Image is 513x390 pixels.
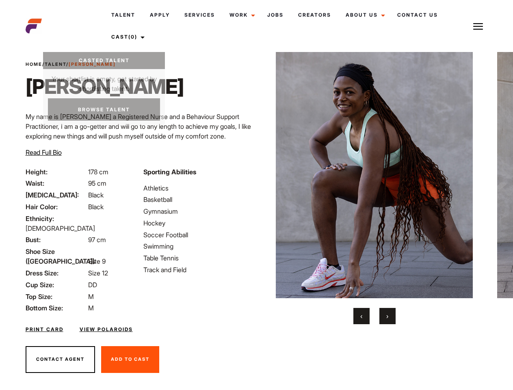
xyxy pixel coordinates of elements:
[26,61,116,68] span: / /
[26,303,87,313] span: Bottom Size:
[26,214,87,223] span: Ethnicity:
[104,4,143,26] a: Talent
[80,326,133,333] a: View Polaroids
[26,147,62,157] button: Read Full Bio
[26,280,87,290] span: Cup Size:
[26,235,87,245] span: Bust:
[26,292,87,301] span: Top Size:
[88,304,94,312] span: M
[386,312,388,320] span: Next
[143,241,251,251] li: Swimming
[26,18,42,34] img: cropped-aefm-brand-fav-22-square.png
[143,4,177,26] a: Apply
[26,167,87,177] span: Height:
[143,195,251,204] li: Basketball
[101,346,159,373] button: Add To Cast
[88,191,104,199] span: Black
[222,4,260,26] a: Work
[128,34,137,40] span: (0)
[88,257,106,265] span: Size 9
[104,26,149,48] a: Cast(0)
[143,265,251,275] li: Track and Field
[26,113,251,140] span: My name is [PERSON_NAME] a Registered Nurse and a Behaviour Support Practitioner, I am a go-gette...
[26,202,87,212] span: Hair Color:
[143,230,251,240] li: Soccer Football
[88,203,104,211] span: Black
[143,183,251,193] li: Athletics
[260,4,291,26] a: Jobs
[26,326,63,333] a: Print Card
[360,312,362,320] span: Previous
[43,69,165,93] p: Your shortlist is empty, get started by shortlisting talent.
[143,168,196,176] strong: Sporting Abilities
[473,22,483,31] img: Burger icon
[48,98,160,121] a: Browse Talent
[111,356,149,362] span: Add To Cast
[88,236,106,244] span: 97 cm
[26,247,87,266] span: Shoe Size ([GEOGRAPHIC_DATA]):
[26,268,87,278] span: Dress Size:
[26,74,184,99] h1: [PERSON_NAME]
[26,61,42,67] a: Home
[88,292,94,301] span: M
[26,178,87,188] span: Waist:
[88,281,97,289] span: DD
[177,4,222,26] a: Services
[26,224,95,232] span: [DEMOGRAPHIC_DATA]
[88,179,106,187] span: 95 cm
[88,168,108,176] span: 178 cm
[143,218,251,228] li: Hockey
[338,4,390,26] a: About Us
[26,190,87,200] span: [MEDICAL_DATA]:
[88,269,108,277] span: Size 12
[390,4,445,26] a: Contact Us
[143,206,251,216] li: Gymnasium
[26,346,95,373] button: Contact Agent
[43,52,165,69] a: Casted Talent
[143,253,251,263] li: Table Tennis
[291,4,338,26] a: Creators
